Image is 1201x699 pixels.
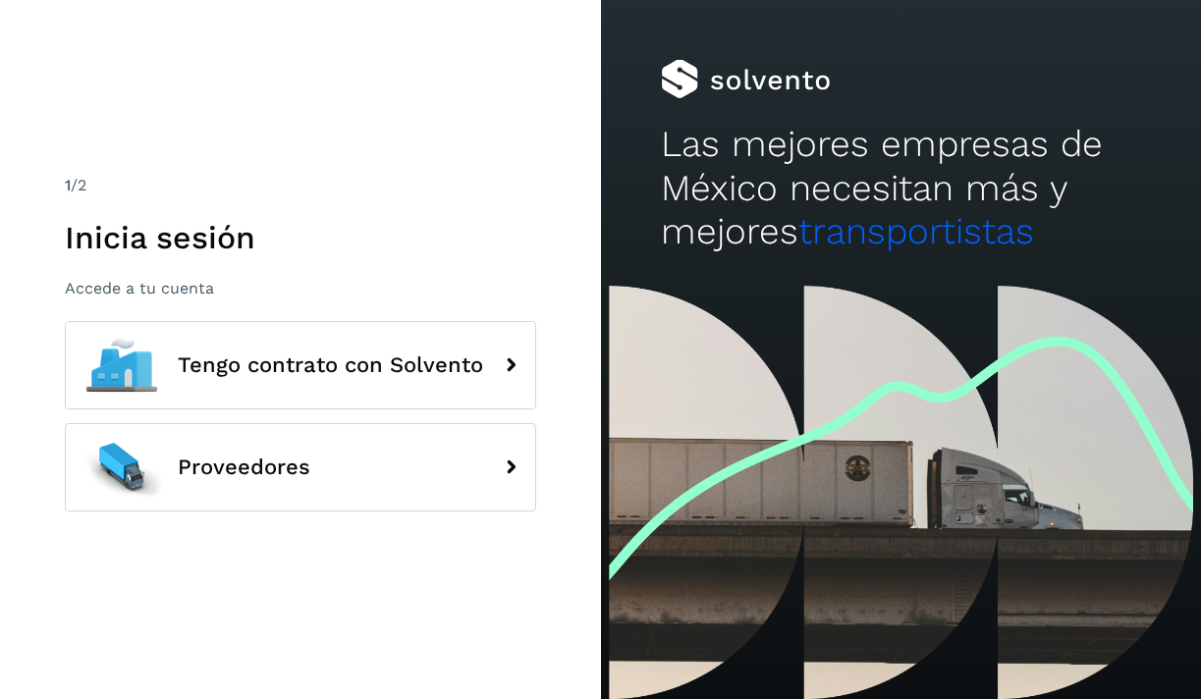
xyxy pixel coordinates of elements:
span: 1 [65,176,71,194]
h1: Inicia sesión [65,219,536,256]
span: Tengo contrato con Solvento [178,353,483,377]
span: Proveedores [178,456,310,479]
div: /2 [65,174,536,197]
button: Proveedores [65,423,536,511]
p: Accede a tu cuenta [65,279,536,297]
button: Tengo contrato con Solvento [65,321,536,409]
h2: Las mejores empresas de México necesitan más y mejores [661,123,1141,253]
span: transportistas [798,210,1034,252]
